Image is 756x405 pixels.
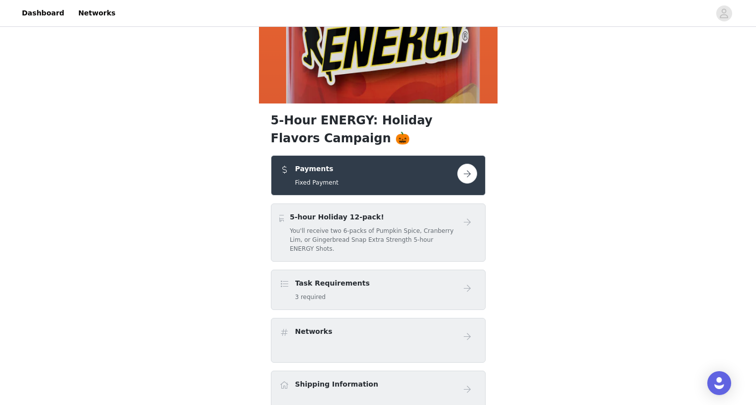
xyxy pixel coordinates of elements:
[290,212,457,222] h4: 5-hour Holiday 12-pack!
[290,226,457,253] h5: You'll receive two 6-packs of Pumpkin Spice, Cranberry Lim, or Gingerbread Snap Extra Strength 5-...
[295,164,338,174] h4: Payments
[271,270,486,310] div: Task Requirements
[271,203,486,262] div: 5-hour Holiday 12-pack!
[271,111,486,147] h1: 5-Hour ENERGY: Holiday Flavors Campaign 🎃
[16,2,70,24] a: Dashboard
[271,155,486,196] div: Payments
[295,278,370,289] h4: Task Requirements
[295,178,338,187] h5: Fixed Payment
[295,293,370,302] h5: 3 required
[719,5,729,21] div: avatar
[707,371,731,395] div: Open Intercom Messenger
[271,318,486,363] div: Networks
[295,379,378,390] h4: Shipping Information
[295,326,333,337] h4: Networks
[72,2,121,24] a: Networks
